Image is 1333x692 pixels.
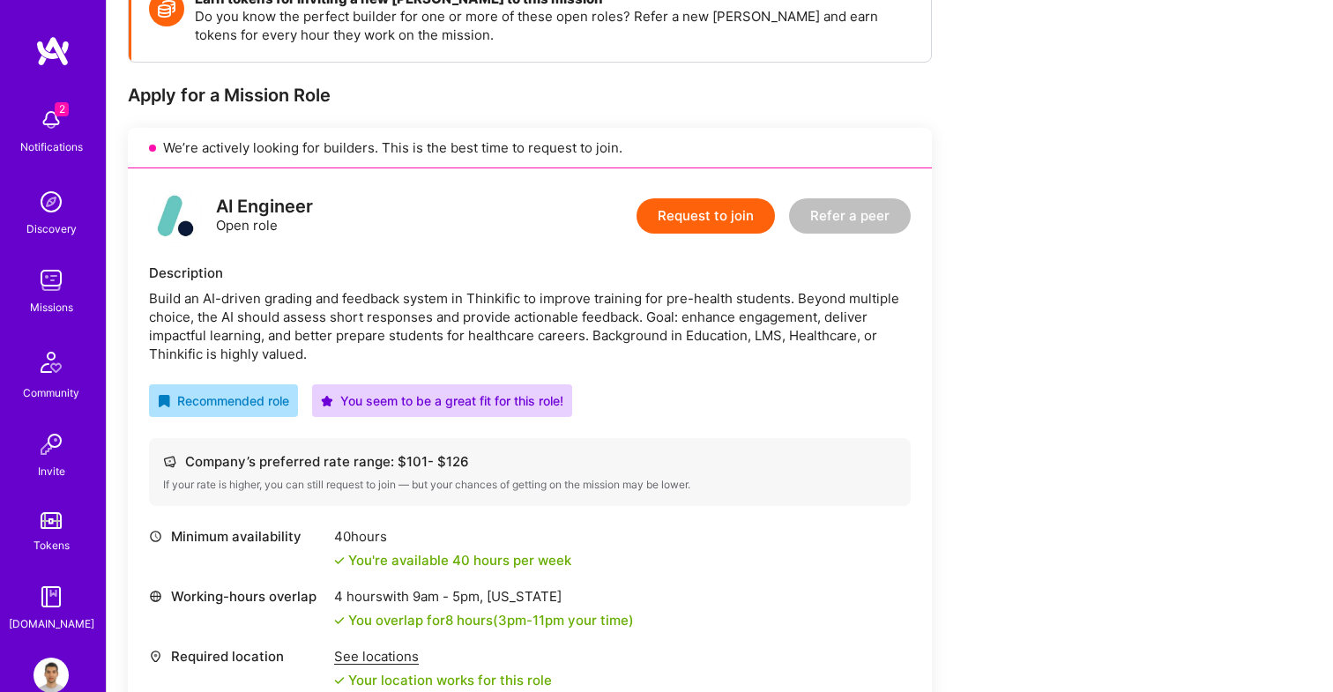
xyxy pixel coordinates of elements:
[34,579,69,614] img: guide book
[149,527,325,546] div: Minimum availability
[149,190,202,242] img: logo
[216,197,313,216] div: AI Engineer
[637,198,775,234] button: Request to join
[30,341,72,383] img: Community
[348,611,634,629] div: You overlap for 8 hours ( your time)
[55,102,69,116] span: 2
[334,587,634,606] div: 4 hours with [US_STATE]
[149,650,162,663] i: icon Location
[334,675,345,686] i: icon Check
[128,84,932,107] div: Apply for a Mission Role
[128,128,932,168] div: We’re actively looking for builders. This is the best time to request to join.
[498,612,564,629] span: 3pm - 11pm
[216,197,313,234] div: Open role
[34,102,69,138] img: bell
[149,264,911,282] div: Description
[20,138,83,156] div: Notifications
[34,263,69,298] img: teamwork
[789,198,911,234] button: Refer a peer
[334,551,571,569] div: You're available 40 hours per week
[195,7,913,44] p: Do you know the perfect builder for one or more of these open roles? Refer a new [PERSON_NAME] an...
[158,395,170,407] i: icon RecommendedBadge
[334,555,345,566] i: icon Check
[35,35,71,67] img: logo
[334,671,552,689] div: Your location works for this role
[163,455,176,468] i: icon Cash
[38,462,65,480] div: Invite
[34,184,69,220] img: discovery
[163,478,897,492] div: If your rate is higher, you can still request to join — but your chances of getting on the missio...
[321,395,333,407] i: icon PurpleStar
[163,452,897,471] div: Company’s preferred rate range: $ 101 - $ 126
[149,289,911,363] div: Build an AI-driven grading and feedback system in Thinkific to improve training for pre-health st...
[34,536,70,554] div: Tokens
[149,647,325,666] div: Required location
[158,391,289,410] div: Recommended role
[149,587,325,606] div: Working-hours overlap
[149,530,162,543] i: icon Clock
[30,298,73,316] div: Missions
[334,615,345,626] i: icon Check
[23,383,79,402] div: Community
[321,391,563,410] div: You seem to be a great fit for this role!
[26,220,77,238] div: Discovery
[409,588,487,605] span: 9am - 5pm ,
[41,512,62,529] img: tokens
[334,647,552,666] div: See locations
[34,427,69,462] img: Invite
[334,527,571,546] div: 40 hours
[149,590,162,603] i: icon World
[9,614,94,633] div: [DOMAIN_NAME]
